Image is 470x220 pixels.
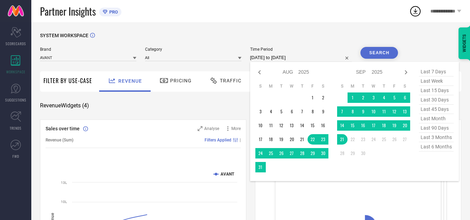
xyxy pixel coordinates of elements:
td: Wed Sep 24 2025 [368,134,379,145]
td: Wed Sep 10 2025 [368,106,379,117]
td: Sat Sep 27 2025 [400,134,410,145]
td: Thu Sep 04 2025 [379,92,389,103]
span: | [240,138,241,142]
td: Tue Sep 30 2025 [358,148,368,158]
td: Mon Sep 01 2025 [348,92,358,103]
td: Sun Aug 31 2025 [255,162,266,172]
span: SUGGESTIONS [5,97,26,103]
td: Tue Aug 26 2025 [276,148,287,158]
td: Wed Aug 13 2025 [287,120,297,131]
span: FWD [13,154,19,159]
text: 10L [61,200,67,204]
td: Tue Aug 05 2025 [276,106,287,117]
th: Monday [348,83,358,89]
span: TRENDS [10,125,22,131]
span: Revenue [118,78,142,84]
td: Wed Aug 06 2025 [287,106,297,117]
td: Tue Aug 12 2025 [276,120,287,131]
th: Friday [308,83,318,89]
span: Traffic [220,78,241,83]
td: Mon Aug 04 2025 [266,106,276,117]
td: Sat Sep 06 2025 [400,92,410,103]
td: Fri Sep 26 2025 [389,134,400,145]
span: last 6 months [419,142,454,152]
span: last 15 days [419,86,454,95]
td: Sat Sep 20 2025 [400,120,410,131]
span: last 30 days [419,95,454,105]
svg: Zoom [198,126,202,131]
div: Previous month [255,68,264,76]
td: Sat Sep 13 2025 [400,106,410,117]
td: Sat Aug 16 2025 [318,120,328,131]
input: Select time period [250,54,352,62]
td: Sun Aug 03 2025 [255,106,266,117]
td: Wed Aug 27 2025 [287,148,297,158]
th: Tuesday [358,83,368,89]
td: Sun Sep 28 2025 [337,148,348,158]
th: Wednesday [368,83,379,89]
text: 13L [61,181,67,185]
span: Filters Applied [205,138,231,142]
td: Tue Sep 23 2025 [358,134,368,145]
th: Tuesday [276,83,287,89]
td: Mon Sep 08 2025 [348,106,358,117]
td: Sun Sep 07 2025 [337,106,348,117]
span: last week [419,76,454,86]
div: Open download list [409,5,422,17]
td: Fri Aug 08 2025 [308,106,318,117]
td: Fri Sep 05 2025 [389,92,400,103]
th: Saturday [400,83,410,89]
span: last 7 days [419,67,454,76]
td: Sun Sep 14 2025 [337,120,348,131]
th: Monday [266,83,276,89]
th: Thursday [297,83,308,89]
td: Fri Aug 29 2025 [308,148,318,158]
td: Sat Aug 02 2025 [318,92,328,103]
span: Brand [40,47,136,52]
td: Sun Aug 10 2025 [255,120,266,131]
td: Wed Sep 03 2025 [368,92,379,103]
div: Next month [402,68,410,76]
td: Mon Sep 22 2025 [348,134,358,145]
span: Partner Insights [40,4,96,18]
text: AVANT [221,172,234,177]
span: SYSTEM WORKSPACE [40,33,88,38]
td: Fri Aug 22 2025 [308,134,318,145]
td: Mon Sep 15 2025 [348,120,358,131]
td: Sat Aug 23 2025 [318,134,328,145]
td: Sat Aug 30 2025 [318,148,328,158]
td: Thu Sep 18 2025 [379,120,389,131]
td: Sun Aug 17 2025 [255,134,266,145]
th: Wednesday [287,83,297,89]
span: last 90 days [419,123,454,133]
td: Tue Sep 02 2025 [358,92,368,103]
th: Sunday [337,83,348,89]
td: Mon Aug 25 2025 [266,148,276,158]
span: SCORECARDS [6,41,26,46]
td: Tue Sep 16 2025 [358,120,368,131]
span: last 45 days [419,105,454,114]
td: Mon Aug 11 2025 [266,120,276,131]
td: Fri Sep 19 2025 [389,120,400,131]
th: Thursday [379,83,389,89]
button: Search [360,47,398,59]
td: Mon Aug 18 2025 [266,134,276,145]
td: Tue Sep 09 2025 [358,106,368,117]
td: Mon Sep 29 2025 [348,148,358,158]
td: Thu Sep 25 2025 [379,134,389,145]
td: Sat Aug 09 2025 [318,106,328,117]
span: PRO [107,9,118,15]
td: Tue Aug 19 2025 [276,134,287,145]
td: Wed Aug 20 2025 [287,134,297,145]
th: Sunday [255,83,266,89]
td: Sun Sep 21 2025 [337,134,348,145]
span: WORKSPACE [6,69,25,74]
td: Wed Sep 17 2025 [368,120,379,131]
span: Revenue Widgets ( 4 ) [40,102,89,109]
span: Pricing [170,78,192,83]
td: Sun Aug 24 2025 [255,148,266,158]
td: Thu Aug 28 2025 [297,148,308,158]
span: Category [145,47,241,52]
span: Filter By Use-Case [43,76,92,85]
td: Thu Sep 11 2025 [379,106,389,117]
